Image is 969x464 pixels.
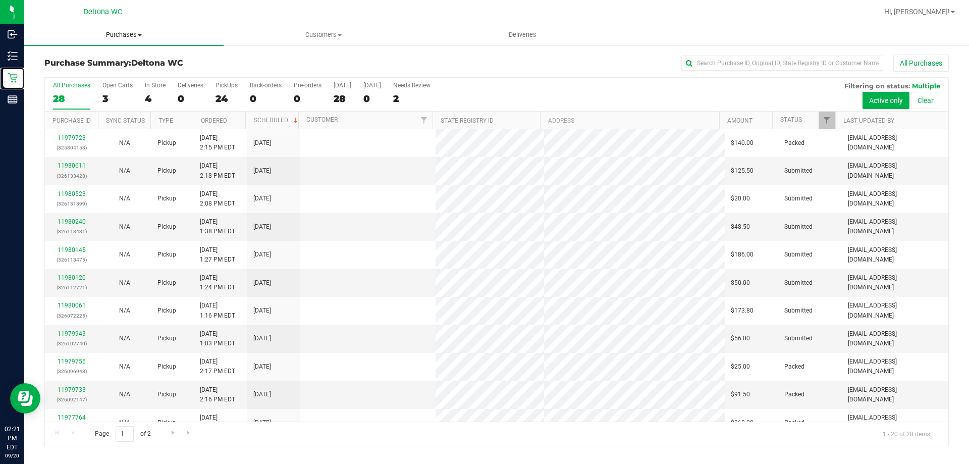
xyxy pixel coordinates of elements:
[116,426,134,442] input: 1
[106,117,145,124] a: Sync Status
[253,166,271,176] span: [DATE]
[731,166,753,176] span: $125.50
[334,93,351,105] div: 28
[848,357,942,376] span: [EMAIL_ADDRESS][DOMAIN_NAME]
[53,93,90,105] div: 28
[681,56,883,71] input: Search Purchase ID, Original ID, State Registry ID or Customer Name...
[224,24,423,45] a: Customers
[119,223,130,230] span: Not Applicable
[119,139,130,146] span: Not Applicable
[784,250,813,260] span: Submitted
[157,250,176,260] span: Pickup
[58,218,86,225] a: 11980240
[253,306,271,316] span: [DATE]
[884,8,950,16] span: Hi, [PERSON_NAME]!
[58,162,86,169] a: 11980611
[178,82,203,89] div: Deliveries
[51,227,92,236] p: (326113431)
[84,8,122,16] span: Deltona WC
[200,161,235,180] span: [DATE] 2:18 PM EDT
[780,116,802,123] a: Status
[102,82,133,89] div: Open Carts
[200,385,235,404] span: [DATE] 2:16 PM EDT
[253,418,271,428] span: [DATE]
[119,250,130,260] button: N/A
[51,339,92,348] p: (326102740)
[119,222,130,232] button: N/A
[731,390,750,399] span: $91.50
[119,279,130,286] span: Not Applicable
[145,82,166,89] div: In Store
[157,306,176,316] span: Pickup
[201,117,227,124] a: Ordered
[819,112,835,129] a: Filter
[306,116,338,123] a: Customer
[216,82,238,89] div: PickUps
[119,166,130,176] button: N/A
[200,273,235,292] span: [DATE] 1:24 PM EDT
[119,363,130,370] span: Not Applicable
[157,278,176,288] span: Pickup
[727,117,752,124] a: Amount
[200,413,235,432] span: [DATE] 9:41 AM EDT
[51,367,92,376] p: (326096948)
[51,283,92,292] p: (326112721)
[253,390,271,399] span: [DATE]
[58,302,86,309] a: 11980061
[731,250,753,260] span: $186.00
[44,59,346,68] h3: Purchase Summary:
[393,82,430,89] div: Needs Review
[848,385,942,404] span: [EMAIL_ADDRESS][DOMAIN_NAME]
[540,112,719,129] th: Address
[119,390,130,399] button: N/A
[157,390,176,399] span: Pickup
[334,82,351,89] div: [DATE]
[8,94,18,105] inline-svg: Reports
[784,418,804,428] span: Packed
[157,194,176,203] span: Pickup
[848,245,942,265] span: [EMAIL_ADDRESS][DOMAIN_NAME]
[86,426,159,442] span: Page of 2
[784,138,804,148] span: Packed
[731,418,753,428] span: $368.00
[848,133,942,152] span: [EMAIL_ADDRESS][DOMAIN_NAME]
[158,117,173,124] a: Type
[200,189,235,209] span: [DATE] 2:08 PM EDT
[200,245,235,265] span: [DATE] 1:27 PM EDT
[200,301,235,320] span: [DATE] 1:16 PM EDT
[157,334,176,343] span: Pickup
[119,335,130,342] span: Not Applicable
[253,222,271,232] span: [DATE]
[848,273,942,292] span: [EMAIL_ADDRESS][DOMAIN_NAME]
[58,246,86,253] a: 11980145
[119,418,130,428] button: N/A
[731,138,753,148] span: $140.00
[848,189,942,209] span: [EMAIL_ADDRESS][DOMAIN_NAME]
[182,426,196,440] a: Go to the last page
[731,278,750,288] span: $50.00
[848,329,942,348] span: [EMAIL_ADDRESS][DOMAIN_NAME]
[119,307,130,314] span: Not Applicable
[784,166,813,176] span: Submitted
[8,51,18,61] inline-svg: Inventory
[848,217,942,236] span: [EMAIL_ADDRESS][DOMAIN_NAME]
[119,251,130,258] span: Not Applicable
[119,194,130,203] button: N/A
[102,93,133,105] div: 3
[178,93,203,105] div: 0
[24,24,224,45] a: Purchases
[784,306,813,316] span: Submitted
[731,306,753,316] span: $173.80
[848,301,942,320] span: [EMAIL_ADDRESS][DOMAIN_NAME]
[8,73,18,83] inline-svg: Retail
[119,167,130,174] span: Not Applicable
[53,82,90,89] div: All Purchases
[51,255,92,265] p: (326113475)
[58,414,86,421] a: 11977764
[119,419,130,426] span: Not Applicable
[10,383,40,414] iframe: Resource center
[51,395,92,404] p: (326092147)
[58,274,86,281] a: 11980120
[253,194,271,203] span: [DATE]
[253,362,271,372] span: [DATE]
